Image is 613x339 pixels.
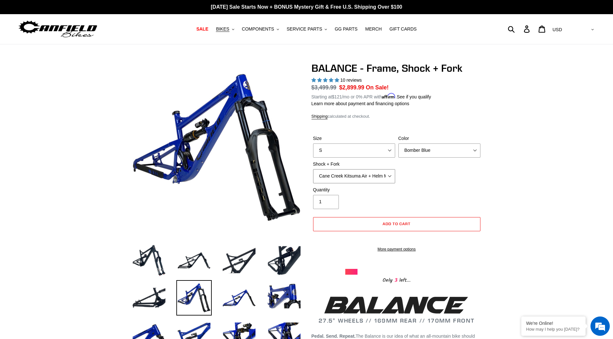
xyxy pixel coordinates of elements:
[43,36,118,44] div: Chat with us now
[193,25,211,33] a: SALE
[339,84,364,91] span: $2,899.99
[311,334,356,339] b: Pedal. Send. Repeat.
[313,246,480,252] a: More payment options
[311,101,409,106] a: Learn more about payment and financing options
[131,280,167,316] img: Load image into Gallery viewer, BALANCE - Frame, Shock + Fork
[366,83,389,92] span: On Sale!
[345,275,448,285] div: Only left...
[287,26,322,32] span: SERVICE PARTS
[335,26,358,32] span: GG PARTS
[311,84,337,91] s: $3,499.99
[526,327,581,332] p: How may I help you today?
[7,35,17,45] div: Navigation go back
[313,161,395,168] label: Shock + Fork
[239,25,282,33] button: COMPONENTS
[311,62,482,74] h1: BALANCE - Frame, Shock + Fork
[398,135,480,142] label: Color
[383,221,411,226] span: Add to cart
[362,25,385,33] a: MERCH
[313,217,480,231] button: Add to cart
[221,243,257,278] img: Load image into Gallery viewer, BALANCE - Frame, Shock + Fork
[213,25,237,33] button: BIKES
[196,26,208,32] span: SALE
[311,92,431,100] p: Starting at /mo or 0% APR with .
[37,81,89,146] span: We're online!
[106,3,121,19] div: Minimize live chat window
[313,187,395,193] label: Quantity
[397,94,431,99] a: See if you qualify - Learn more about Affirm Financing (opens in modal)
[340,78,362,83] span: 10 reviews
[389,26,417,32] span: GIFT CARDS
[311,294,482,324] h2: 27.5" WHEELS // 169MM REAR // 170MM FRONT
[365,26,382,32] span: MERCH
[176,243,212,278] img: Load image into Gallery viewer, BALANCE - Frame, Shock + Fork
[526,321,581,326] div: We're Online!
[266,243,302,278] img: Load image into Gallery viewer, BALANCE - Frame, Shock + Fork
[18,19,98,39] img: Canfield Bikes
[131,243,167,278] img: Load image into Gallery viewer, BALANCE - Frame, Shock + Fork
[331,25,361,33] a: GG PARTS
[386,25,420,33] a: GIFT CARDS
[3,176,123,198] textarea: Type your message and hit 'Enter'
[242,26,274,32] span: COMPONENTS
[221,280,257,316] img: Load image into Gallery viewer, BALANCE - Frame, Shock + Fork
[332,94,342,99] span: $121
[176,280,212,316] img: Load image into Gallery viewer, BALANCE - Frame, Shock + Fork
[313,135,395,142] label: Size
[311,113,482,120] div: calculated at checkout.
[21,32,37,48] img: d_696896380_company_1647369064580_696896380
[382,93,395,99] span: Affirm
[311,78,340,83] span: 5.00 stars
[283,25,330,33] button: SERVICE PARTS
[393,276,399,284] span: 3
[216,26,229,32] span: BIKES
[266,280,302,316] img: Load image into Gallery viewer, BALANCE - Frame, Shock + Fork
[511,22,528,36] input: Search
[311,114,328,119] a: Shipping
